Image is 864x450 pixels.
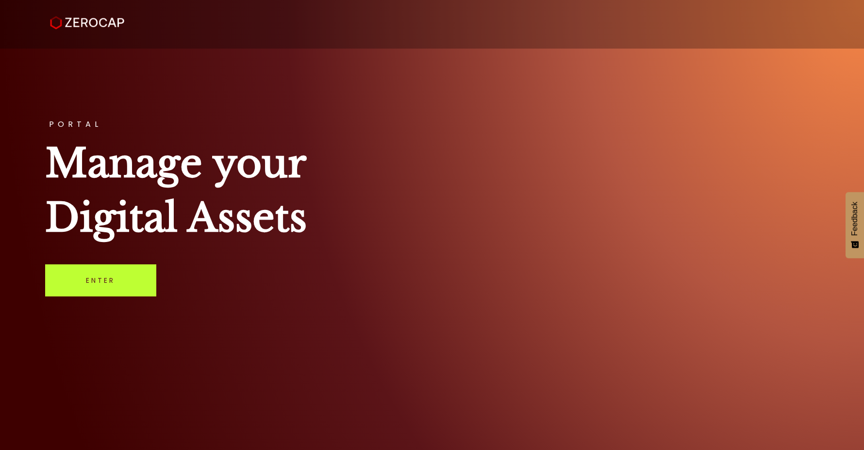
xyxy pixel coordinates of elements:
h1: Manage your Digital Assets [45,136,819,245]
a: Enter [45,264,156,296]
span: Feedback [850,202,859,236]
button: Feedback - Show survey [846,192,864,258]
img: ZeroCap [50,16,124,30]
h3: PORTAL [45,121,819,128]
